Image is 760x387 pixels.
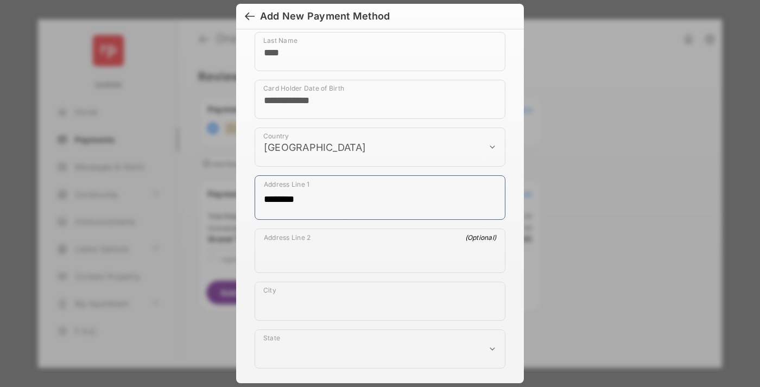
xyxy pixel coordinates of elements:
[255,128,505,167] div: payment_method_screening[postal_addresses][country]
[260,10,390,22] div: Add New Payment Method
[255,329,505,369] div: payment_method_screening[postal_addresses][administrativeArea]
[255,229,505,273] div: payment_method_screening[postal_addresses][addressLine2]
[255,175,505,220] div: payment_method_screening[postal_addresses][addressLine1]
[255,282,505,321] div: payment_method_screening[postal_addresses][locality]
